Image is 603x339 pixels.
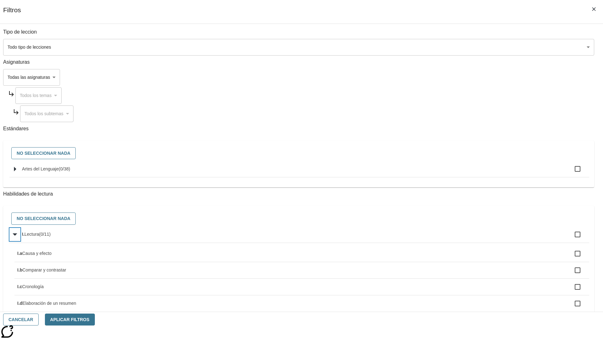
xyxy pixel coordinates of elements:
button: Cancelar [3,314,39,326]
span: Causa y efecto [22,251,52,256]
p: Asignaturas [3,59,594,66]
span: 0 estándares seleccionados/11 estándares en grupo [39,232,51,237]
span: 0 estándares seleccionados/38 estándares en grupo [59,166,70,171]
div: Seleccione habilidades [8,211,589,226]
span: Elaboración de un resumen [22,301,76,306]
button: Aplicar Filtros [45,314,95,326]
span: I.b [17,267,22,272]
p: Habilidades de lectura [3,191,594,198]
span: Comparar y contrastar [22,267,66,272]
h1: Filtros [3,6,21,24]
span: Lectura [24,232,39,237]
p: Tipo de leccion [3,29,594,36]
p: Estándares [3,125,594,132]
button: No seleccionar nada [11,213,76,225]
button: Cerrar los filtros del Menú lateral [587,3,600,16]
div: Seleccione estándares [8,146,589,161]
ul: Seleccione estándares [9,161,589,182]
button: No seleccionar nada [11,147,76,159]
div: Seleccione un tipo de lección [3,39,594,56]
span: I. [22,232,24,237]
span: I.d [17,301,22,306]
div: Seleccione una Asignatura [20,105,73,122]
span: Cronología [22,284,44,289]
div: Seleccione una Asignatura [3,69,60,86]
span: Artes del Lenguaje [22,166,59,171]
span: I.c [17,284,22,289]
span: I.a [17,251,22,256]
div: Seleccione una Asignatura [15,87,62,104]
